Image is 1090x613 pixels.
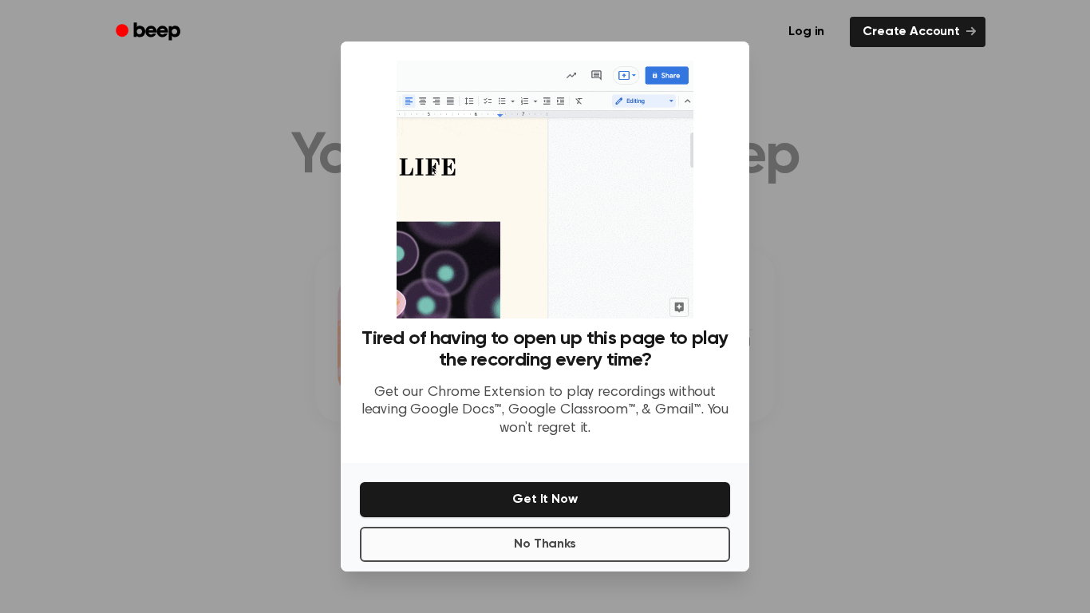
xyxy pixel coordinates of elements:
[850,17,985,47] a: Create Account
[397,61,693,318] img: Beep extension in action
[360,328,730,371] h3: Tired of having to open up this page to play the recording every time?
[105,17,195,48] a: Beep
[772,14,840,50] a: Log in
[360,384,730,438] p: Get our Chrome Extension to play recordings without leaving Google Docs™, Google Classroom™, & Gm...
[360,527,730,562] button: No Thanks
[360,482,730,517] button: Get It Now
